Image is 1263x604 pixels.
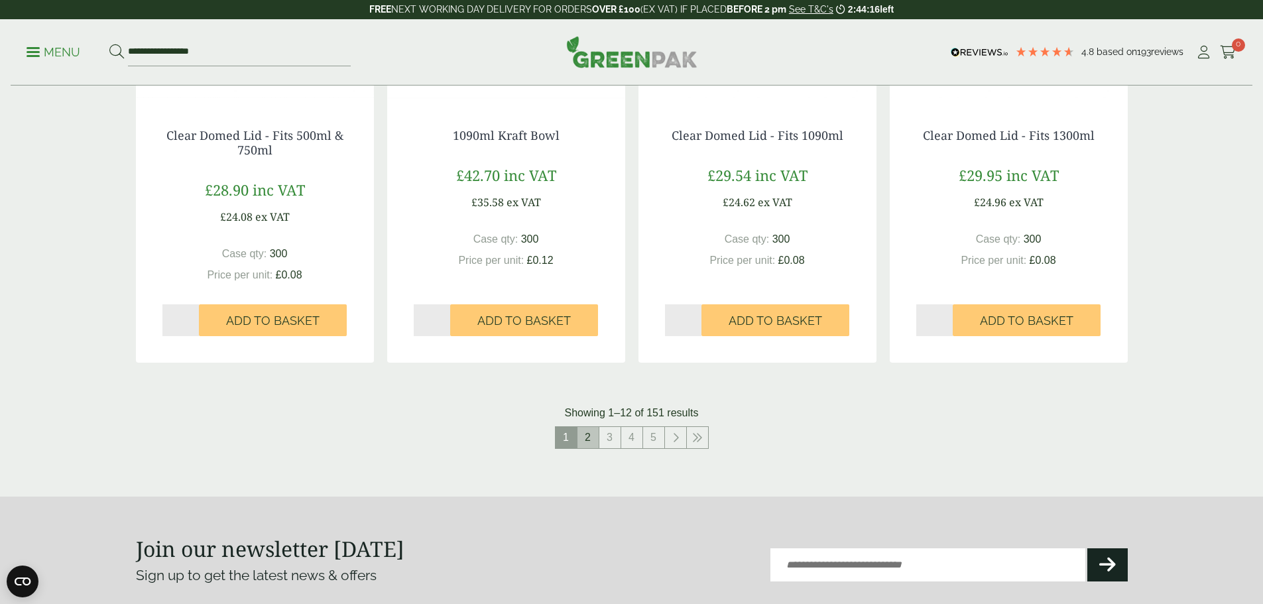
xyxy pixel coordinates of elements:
span: Add to Basket [729,314,822,328]
button: Add to Basket [199,304,347,336]
span: 1 [556,427,577,448]
span: £28.90 [205,180,249,200]
strong: OVER £100 [592,4,640,15]
p: Menu [27,44,80,60]
span: £0.08 [1030,255,1056,266]
i: My Account [1195,46,1212,59]
strong: FREE [369,4,391,15]
span: Add to Basket [477,314,571,328]
a: See T&C's [789,4,833,15]
span: £24.08 [220,210,253,224]
span: inc VAT [755,165,808,185]
span: inc VAT [1006,165,1059,185]
a: 4 [621,427,642,448]
strong: BEFORE 2 pm [727,4,786,15]
span: Add to Basket [226,314,320,328]
span: 2:44:16 [848,4,880,15]
span: reviews [1151,46,1183,57]
a: 3 [599,427,621,448]
a: 1090ml Kraft Bowl [453,127,560,143]
p: Sign up to get the latest news & offers [136,565,582,586]
span: 300 [1024,233,1042,245]
span: £0.08 [276,269,302,280]
span: 0 [1232,38,1245,52]
a: Clear Domed Lid - Fits 1090ml [672,127,843,143]
a: Clear Domed Lid - Fits 500ml & 750ml [166,127,343,158]
span: £35.58 [471,195,504,210]
span: 300 [772,233,790,245]
span: 193 [1137,46,1151,57]
span: Price per unit: [458,255,524,266]
button: Add to Basket [701,304,849,336]
img: REVIEWS.io [951,48,1008,57]
span: Price per unit: [709,255,775,266]
p: Showing 1–12 of 151 results [565,405,699,421]
span: £29.95 [959,165,1002,185]
span: £24.62 [723,195,755,210]
span: Price per unit: [207,269,272,280]
span: 300 [521,233,539,245]
span: Case qty: [725,233,770,245]
span: Case qty: [222,248,267,259]
span: ex VAT [507,195,541,210]
span: left [880,4,894,15]
strong: Join our newsletter [DATE] [136,534,404,563]
img: GreenPak Supplies [566,36,697,68]
span: inc VAT [253,180,305,200]
a: Clear Domed Lid - Fits 1300ml [923,127,1095,143]
i: Cart [1220,46,1236,59]
span: Price per unit: [961,255,1026,266]
span: £29.54 [707,165,751,185]
a: 0 [1220,42,1236,62]
span: Based on [1097,46,1137,57]
button: Add to Basket [450,304,598,336]
a: 2 [577,427,599,448]
span: 4.8 [1081,46,1097,57]
span: Add to Basket [980,314,1073,328]
div: 4.8 Stars [1015,46,1075,58]
span: ex VAT [758,195,792,210]
button: Open CMP widget [7,566,38,597]
span: £42.70 [456,165,500,185]
span: Case qty: [976,233,1021,245]
span: inc VAT [504,165,556,185]
span: ex VAT [255,210,290,224]
span: £0.12 [527,255,554,266]
span: ex VAT [1009,195,1044,210]
span: 300 [270,248,288,259]
a: Menu [27,44,80,58]
button: Add to Basket [953,304,1101,336]
span: £24.96 [974,195,1006,210]
span: £0.08 [778,255,805,266]
a: 5 [643,427,664,448]
span: Case qty: [473,233,518,245]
